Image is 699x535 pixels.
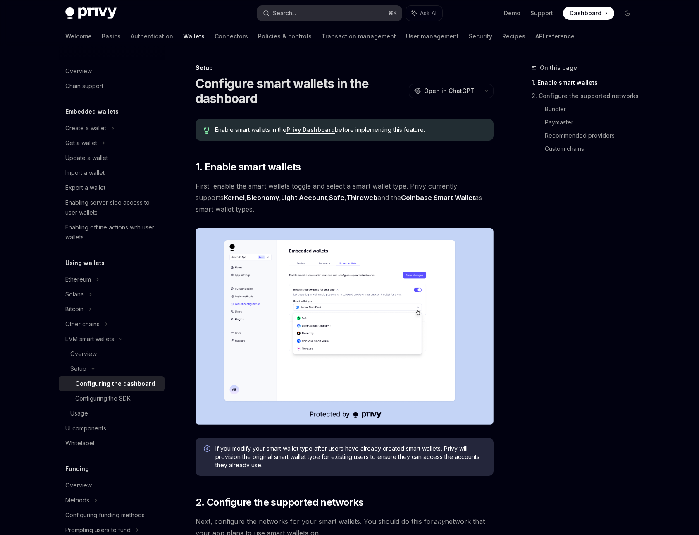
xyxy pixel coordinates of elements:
span: Enable smart wallets in the before implementing this feature. [215,126,485,134]
div: Update a wallet [65,153,108,163]
span: ⌘ K [388,10,397,17]
h5: Embedded wallets [65,107,119,117]
a: Bundler [545,103,641,116]
div: Other chains [65,319,100,329]
a: Overview [59,346,165,361]
a: Configuring the dashboard [59,376,165,391]
span: Dashboard [570,9,601,17]
a: Configuring funding methods [59,508,165,523]
em: any [434,517,445,525]
a: Overview [59,64,165,79]
a: Custom chains [545,142,641,155]
a: Support [530,9,553,17]
button: Toggle dark mode [621,7,634,20]
a: User management [406,26,459,46]
div: Setup [70,364,86,374]
button: Search...⌘K [257,6,402,21]
button: Ask AI [406,6,442,21]
h5: Using wallets [65,258,105,268]
span: 2. Configure the supported networks [196,496,364,509]
a: Security [469,26,492,46]
span: 1. Enable smart wallets [196,160,301,174]
button: Open in ChatGPT [409,84,480,98]
a: UI components [59,421,165,436]
a: 1. Enable smart wallets [532,76,641,89]
a: Recipes [502,26,525,46]
a: Thirdweb [346,193,377,202]
img: dark logo [65,7,117,19]
a: Basics [102,26,121,46]
h5: Funding [65,464,89,474]
a: Dashboard [563,7,614,20]
a: Safe [329,193,344,202]
div: Methods [65,495,89,505]
a: Import a wallet [59,165,165,180]
h1: Configure smart wallets in the dashboard [196,76,406,106]
a: Whitelabel [59,436,165,451]
span: Ask AI [420,9,437,17]
a: Kernel [224,193,245,202]
a: Configuring the SDK [59,391,165,406]
a: Recommended providers [545,129,641,142]
a: Privy Dashboard [286,126,335,134]
div: Search... [273,8,296,18]
a: Chain support [59,79,165,93]
div: Chain support [65,81,103,91]
a: Coinbase Smart Wallet [401,193,475,202]
a: Transaction management [322,26,396,46]
div: Enabling server-side access to user wallets [65,198,160,217]
span: First, enable the smart wallets toggle and select a smart wallet type. Privy currently supports ,... [196,180,494,215]
a: Light Account [281,193,327,202]
div: UI components [65,423,106,433]
a: Enabling offline actions with user wallets [59,220,165,245]
a: Biconomy [247,193,279,202]
div: Bitcoin [65,304,83,314]
div: Configuring the dashboard [75,379,155,389]
svg: Info [204,445,212,454]
a: Authentication [131,26,173,46]
div: Solana [65,289,84,299]
div: Whitelabel [65,438,94,448]
div: Ethereum [65,275,91,284]
div: Get a wallet [65,138,97,148]
a: Welcome [65,26,92,46]
div: Overview [65,480,92,490]
span: On this page [540,63,577,73]
div: Enabling offline actions with user wallets [65,222,160,242]
a: 2. Configure the supported networks [532,89,641,103]
img: Sample enable smart wallets [196,228,494,425]
div: Configuring funding methods [65,510,145,520]
a: Wallets [183,26,205,46]
a: Connectors [215,26,248,46]
div: Prompting users to fund [65,525,131,535]
div: Usage [70,408,88,418]
div: EVM smart wallets [65,334,114,344]
a: Export a wallet [59,180,165,195]
a: Policies & controls [258,26,312,46]
div: Overview [65,66,92,76]
div: Export a wallet [65,183,105,193]
a: Paymaster [545,116,641,129]
div: Overview [70,349,97,359]
a: Usage [59,406,165,421]
span: Open in ChatGPT [424,87,475,95]
svg: Tip [204,127,210,134]
div: Setup [196,64,494,72]
div: Create a wallet [65,123,106,133]
div: Configuring the SDK [75,394,131,404]
a: API reference [535,26,575,46]
span: If you modify your smart wallet type after users have already created smart wallets, Privy will p... [215,444,485,469]
a: Update a wallet [59,150,165,165]
a: Demo [504,9,520,17]
a: Overview [59,478,165,493]
a: Enabling server-side access to user wallets [59,195,165,220]
div: Import a wallet [65,168,105,178]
